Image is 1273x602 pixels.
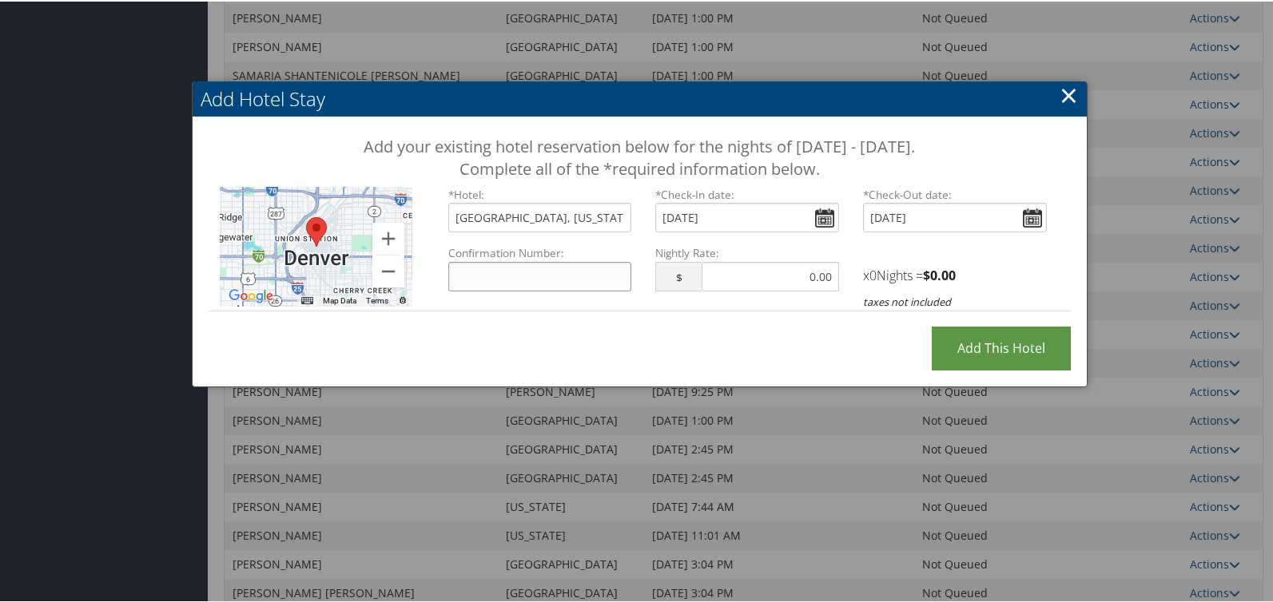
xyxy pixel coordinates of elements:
a: × [1060,77,1078,109]
label: Confirmation Number: [448,244,632,259]
label: Check-Out date: [863,185,1047,201]
span: 0 [869,265,877,283]
h2: Add Hotel Stay [193,80,1087,115]
button: Zoom out [372,254,404,286]
strong: $ [923,265,956,283]
input: Search by hotel name and/or address [448,201,632,231]
h4: x Nights = [863,265,1047,283]
i: taxes not included [863,293,951,307]
span: $ [655,260,701,290]
input: 0.00 [702,260,839,290]
button: Keyboard shortcuts [301,294,312,305]
h3: Add your existing hotel reservation below for the nights of [DATE] - [DATE]. Complete all of the ... [257,134,1023,179]
label: *Hotel: [448,185,632,201]
span: 0.00 [930,265,956,283]
div: Hilton Denver City Center [306,216,327,245]
a: Report errors in the road map or imagery to Google [398,295,408,303]
label: Nightly Rate: [655,244,839,259]
a: Open this area in Google Maps (opens a new window) [225,284,277,305]
button: Map Data [323,294,356,305]
label: Check-In date: [655,185,839,201]
input: Add this Hotel [932,325,1071,369]
img: Google [225,284,277,305]
a: Terms (opens in new tab) [366,295,388,303]
button: Zoom in [372,221,404,253]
